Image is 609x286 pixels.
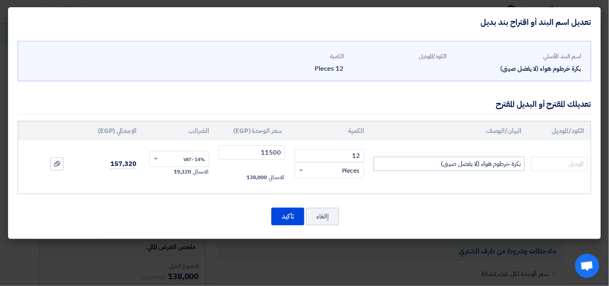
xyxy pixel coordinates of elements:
[342,166,360,176] span: Pieces
[453,64,581,74] div: بكرة خرطوم هواء (لا يفضل صينى)
[193,168,208,176] span: الاجمالي
[76,121,143,141] th: الإجمالي (EGP)
[374,157,525,171] input: Add Item Description
[143,121,216,141] th: الضرائب
[288,121,371,141] th: الكمية
[528,121,591,141] th: الكود/الموديل
[453,52,581,61] div: اسم البند الأصلي
[110,159,136,169] span: 157,320
[575,254,599,278] div: Open chat
[174,168,191,176] span: 19,320
[216,121,288,141] th: سعر الوحدة (EGP)
[531,157,588,171] input: الموديل
[295,149,364,162] input: RFQ_STEP1.ITEMS.2.AMOUNT_TITLE
[269,174,284,182] span: الاجمالي
[306,208,339,225] button: إالغاء
[219,145,285,160] input: أدخل سعر الوحدة
[247,64,344,74] div: 12 Pieces
[350,52,446,61] div: الكود/الموديل
[247,52,344,61] div: الكمية
[246,174,267,182] span: 138,000
[371,121,528,141] th: البيان/الوصف
[481,17,591,27] h4: تعديل اسم البند أو اقتراح بند بديل
[271,208,304,225] button: تأكيد
[149,151,209,167] ng-select: VAT
[496,98,591,110] div: تعديلك المقترح أو البديل المقترح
